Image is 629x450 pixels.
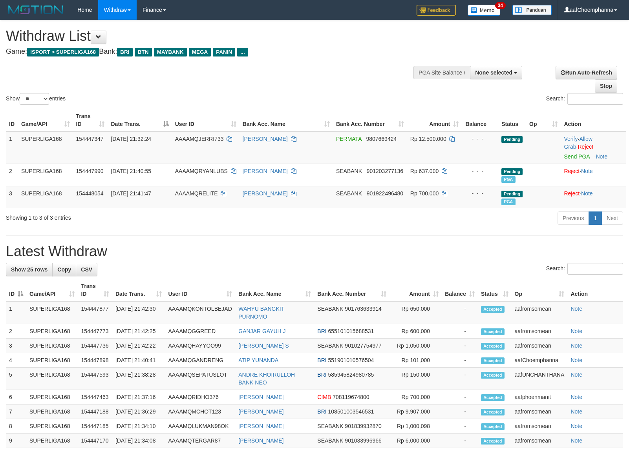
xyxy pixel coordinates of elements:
[570,437,582,444] a: Note
[595,79,617,93] a: Stop
[570,408,582,415] a: Note
[567,279,623,301] th: Action
[512,390,568,404] td: aafphoenmanit
[389,390,442,404] td: Rp 700,000
[76,190,104,197] span: 154448054
[26,419,78,434] td: SUPERLIGA168
[6,301,26,324] td: 1
[243,190,288,197] a: [PERSON_NAME]
[238,357,278,363] a: ATIP YUNANDA
[18,186,73,208] td: SUPERLIGA168
[481,423,505,430] span: Accepted
[512,434,568,448] td: aafromsomean
[328,372,374,378] span: Copy 585945824980785 to clipboard
[26,339,78,353] td: SUPERLIGA168
[26,390,78,404] td: SUPERLIGA168
[18,109,73,131] th: Game/API: activate to sort column ascending
[367,168,403,174] span: Copy 901203277136 to clipboard
[117,48,132,56] span: BRI
[175,190,218,197] span: AAAAMQRELITE
[6,339,26,353] td: 3
[589,211,602,225] a: 1
[6,390,26,404] td: 6
[78,301,112,324] td: 154447877
[111,136,151,142] span: [DATE] 21:32:24
[165,404,235,419] td: AAAAMQMCHOT123
[442,368,478,390] td: -
[112,434,165,448] td: [DATE] 21:34:08
[465,189,495,197] div: - - -
[442,301,478,324] td: -
[495,2,506,9] span: 34
[512,419,568,434] td: aafromsomean
[6,186,18,208] td: 3
[238,306,284,320] a: WAHYU BANGKIT PURNOMO
[561,164,626,186] td: ·
[564,153,589,160] a: Send PGA
[366,136,397,142] span: Copy 9807669424 to clipboard
[389,279,442,301] th: Amount: activate to sort column ascending
[468,5,501,16] img: Button%20Memo.svg
[238,408,283,415] a: [PERSON_NAME]
[165,419,235,434] td: AAAAMQLUKMAN98OK
[78,339,112,353] td: 154447736
[165,353,235,368] td: AAAAMQGANDRENG
[512,324,568,339] td: aafromsomean
[78,390,112,404] td: 154447463
[465,135,495,143] div: - - -
[567,263,623,275] input: Search:
[6,263,53,276] a: Show 25 rows
[367,190,403,197] span: Copy 901922496480 to clipboard
[570,394,582,400] a: Note
[73,109,108,131] th: Trans ID: activate to sort column ascending
[442,324,478,339] td: -
[442,419,478,434] td: -
[556,66,617,79] a: Run Auto-Refresh
[410,168,439,174] span: Rp 637.000
[78,368,112,390] td: 154447593
[165,390,235,404] td: AAAAMQRIDHO376
[6,368,26,390] td: 5
[26,279,78,301] th: Game/API: activate to sort column ascending
[345,343,381,349] span: Copy 901027754977 to clipboard
[112,279,165,301] th: Date Trans.: activate to sort column ascending
[6,244,623,259] h1: Latest Withdraw
[81,266,92,273] span: CSV
[112,324,165,339] td: [DATE] 21:42:25
[442,390,478,404] td: -
[389,434,442,448] td: Rp 6,000,000
[6,48,411,56] h4: Game: Bank:
[135,48,152,56] span: BTN
[317,343,343,349] span: SEABANK
[317,408,326,415] span: BRI
[26,404,78,419] td: SUPERLIGA168
[526,109,561,131] th: Op: activate to sort column ascending
[165,279,235,301] th: User ID: activate to sort column ascending
[336,190,362,197] span: SEABANK
[462,109,498,131] th: Balance
[564,136,578,142] a: Verify
[570,372,582,378] a: Note
[52,263,76,276] a: Copy
[475,69,512,76] span: None selected
[389,419,442,434] td: Rp 1,000,098
[317,372,326,378] span: BRI
[175,136,224,142] span: AAAAMQJERRI733
[78,434,112,448] td: 154447170
[481,357,505,364] span: Accepted
[481,372,505,379] span: Accepted
[498,109,526,131] th: Status
[410,136,446,142] span: Rp 12.500.000
[6,93,66,105] label: Show entries
[317,328,326,334] span: BRI
[389,301,442,324] td: Rp 650,000
[570,328,582,334] a: Note
[175,168,228,174] span: AAAAMQRYANLUBS
[333,109,407,131] th: Bank Acc. Number: activate to sort column ascending
[112,419,165,434] td: [DATE] 21:34:10
[78,404,112,419] td: 154447188
[235,279,314,301] th: Bank Acc. Name: activate to sort column ascending
[20,93,49,105] select: Showentries
[478,279,512,301] th: Status: activate to sort column ascending
[112,368,165,390] td: [DATE] 21:38:28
